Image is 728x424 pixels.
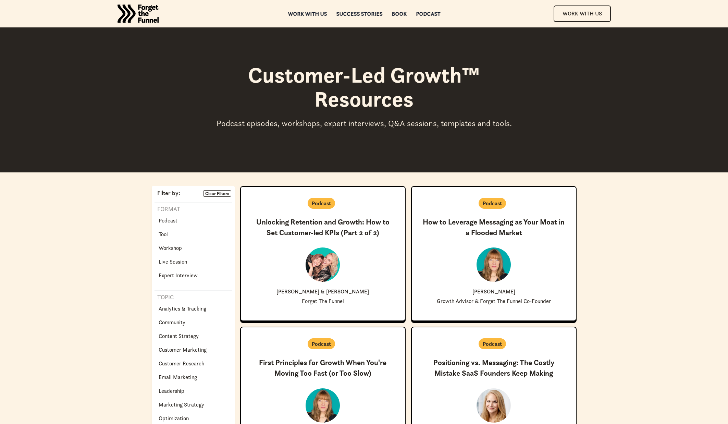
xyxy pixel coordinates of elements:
h3: Positioning vs. Messaging: The Costly Mistake SaaS Founders Keep Making [423,358,565,379]
p: Community [159,318,185,326]
p: Leadership [159,387,184,395]
a: Email Marketing [155,372,201,383]
h3: First Principles for Growth When You're Moving Too Fast (or Too Slow) [252,358,394,379]
a: Podcast [416,11,440,16]
a: Customer Research [155,358,208,369]
a: Podcast [155,215,182,226]
p: Podcast [312,199,331,207]
h3: Unlocking Retention and Growth: How to Set Customer-led KPIs (Part 2 of 2) [252,217,394,238]
a: Clear Filters [203,190,231,197]
p: Live Session [159,257,187,266]
a: Success Stories [336,11,382,16]
h1: Customer-Led Growth™ Resources [210,63,518,111]
a: PodcastUnlocking Retention and Growth: How to Set Customer-led KPIs (Part 2 of 2)[PERSON_NAME] & ... [240,186,406,322]
p: Customer Research [159,359,204,367]
p: Workshop [159,244,182,252]
a: PodcastHow to Leverage Messaging as Your Moat in a Flooded Market[PERSON_NAME]Growth Advisor & Fo... [411,186,577,322]
p: Content Strategy [159,332,199,340]
a: Tool [155,229,172,240]
p: Podcast [159,216,177,225]
a: Work with us [288,11,327,16]
p: Filter by: [155,190,180,196]
a: Live Session [155,256,191,267]
p: Format [155,205,180,214]
a: Work With Us [554,5,611,22]
div: Podcast episodes, workshops, expert interviews, Q&A sessions, templates and tools. [210,118,518,129]
a: Marketing Strategy [155,399,208,410]
a: Content Strategy [155,330,203,341]
p: Analytics & Tracking [159,304,206,313]
p: Marketing Strategy [159,400,204,409]
p: Email Marketing [159,373,197,381]
p: Customer Marketing [159,346,207,354]
a: Customer Marketing [155,344,211,355]
p: Podcast [483,340,502,348]
p: [PERSON_NAME] [472,289,515,294]
p: Tool [159,230,168,238]
p: Optimization [159,414,189,422]
h3: How to Leverage Messaging as Your Moat in a Flooded Market [423,217,565,238]
a: Leadership [155,385,188,396]
p: Podcast [483,199,502,207]
a: Analytics & Tracking [155,303,210,314]
p: Growth Advisor & Forget The Funnel Co-Founder [437,298,551,304]
a: Optimization [155,413,193,424]
p: Topic [155,293,174,302]
a: Expert Interview [155,270,202,281]
p: Podcast [312,340,331,348]
p: Forget The Funnel [302,298,344,304]
p: Expert Interview [159,271,198,279]
a: Book [392,11,407,16]
a: Community [155,317,189,328]
a: Workshop [155,242,186,253]
p: [PERSON_NAME] & [PERSON_NAME] [276,289,369,294]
